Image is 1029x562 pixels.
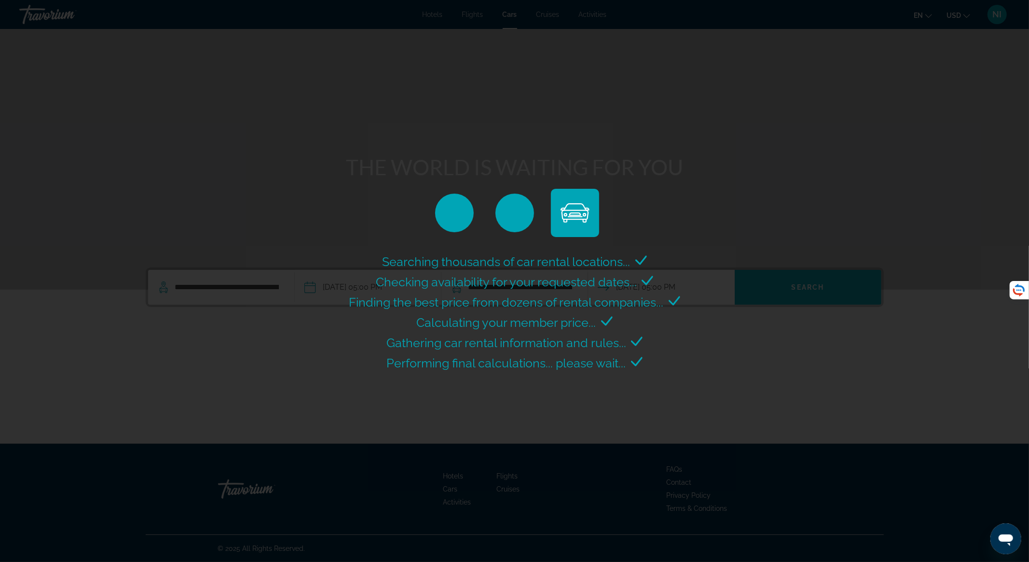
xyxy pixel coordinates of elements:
[990,523,1021,554] iframe: Кнопка для запуску вікна повідомлень
[349,295,664,309] span: Finding the best price from dozens of rental companies...
[376,275,637,289] span: Checking availability for your requested dates...
[383,254,631,269] span: Searching thousands of car rental locations...
[417,315,596,330] span: Calculating your member price...
[387,356,626,370] span: Performing final calculations... please wait...
[386,336,626,350] span: Gathering car rental information and rules...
